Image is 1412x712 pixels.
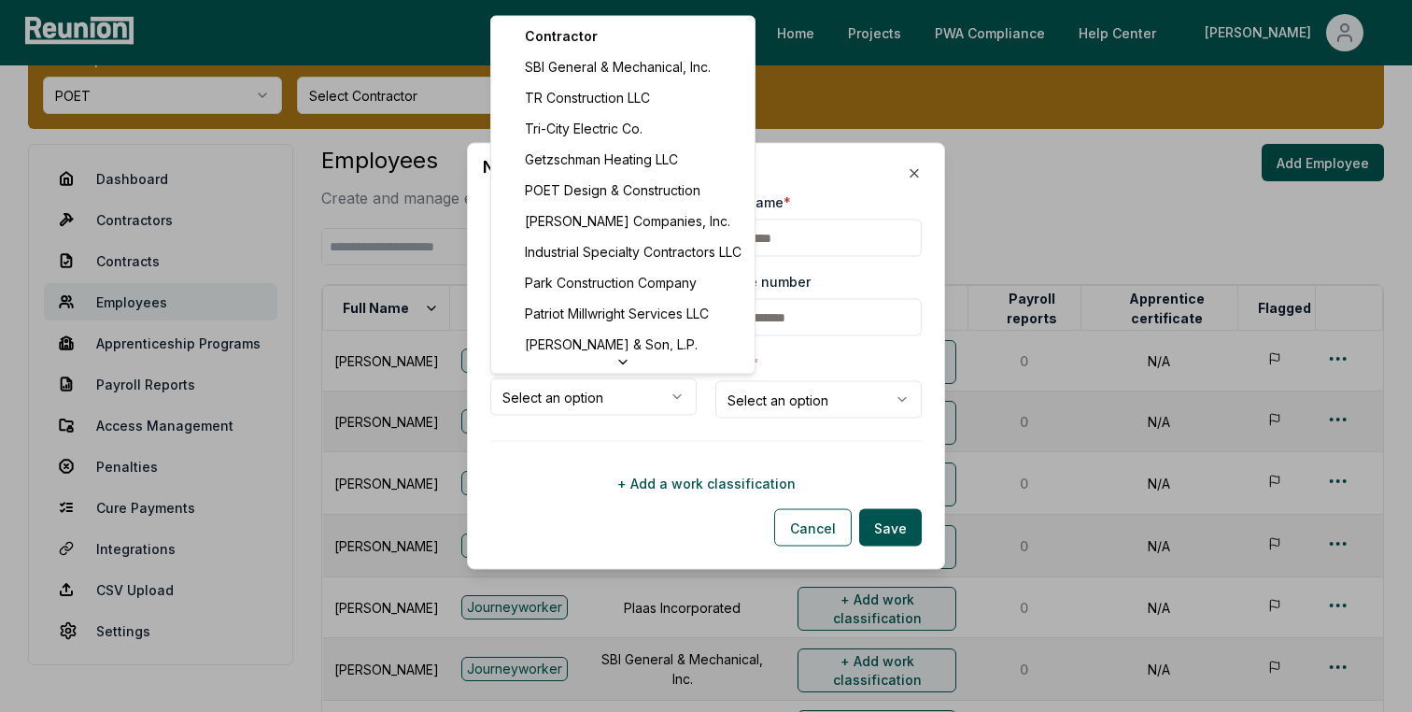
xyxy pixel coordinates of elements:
span: Getzschman Heating LLC [525,150,678,169]
div: Contractor [495,21,751,51]
span: [PERSON_NAME] Companies, Inc. [525,211,730,231]
span: POET Design & Construction [525,180,700,200]
span: TR Construction LLC [525,88,650,107]
span: Industrial Specialty Contractors LLC [525,242,741,262]
span: Tri-City Electric Co. [525,119,642,138]
span: SBI General & Mechanical, Inc. [525,57,711,77]
span: [PERSON_NAME] & Son, L.P. [525,335,698,354]
span: Park Construction Company [525,273,697,292]
span: Patriot Millwright Services LLC [525,304,709,323]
